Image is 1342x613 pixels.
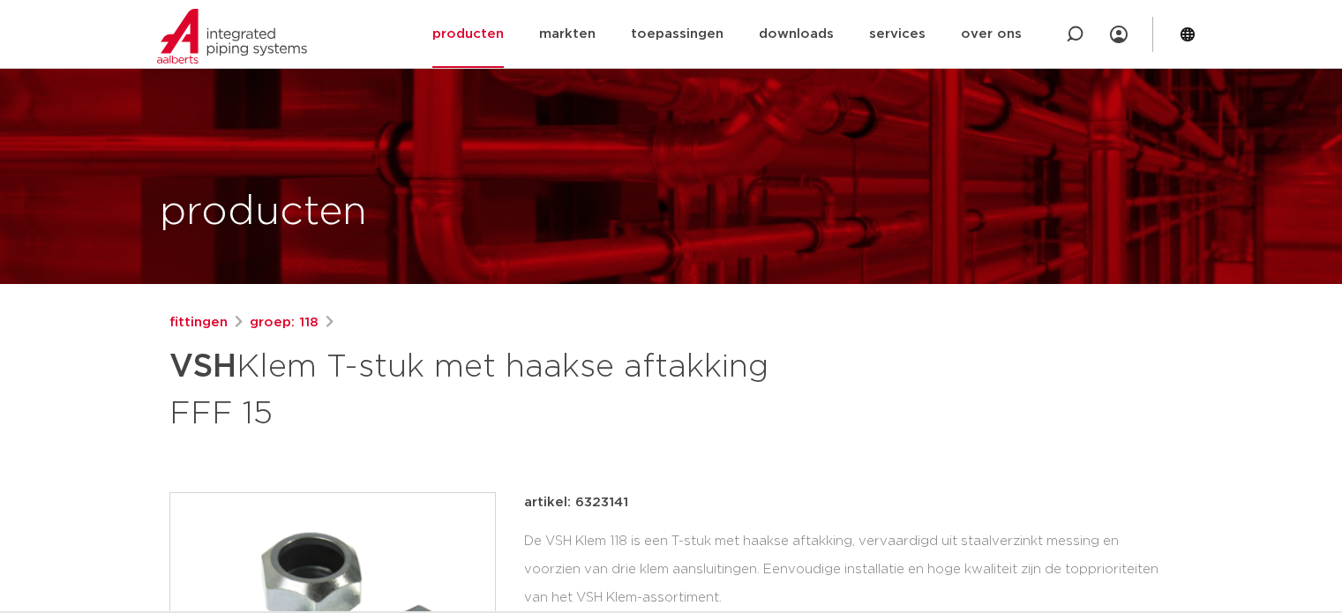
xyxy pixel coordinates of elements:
[160,184,367,241] h1: producten
[169,312,228,333] a: fittingen
[524,492,628,513] p: artikel: 6323141
[169,351,236,383] strong: VSH
[169,340,832,436] h1: Klem T-stuk met haakse aftakking FFF 15
[250,312,319,333] a: groep: 118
